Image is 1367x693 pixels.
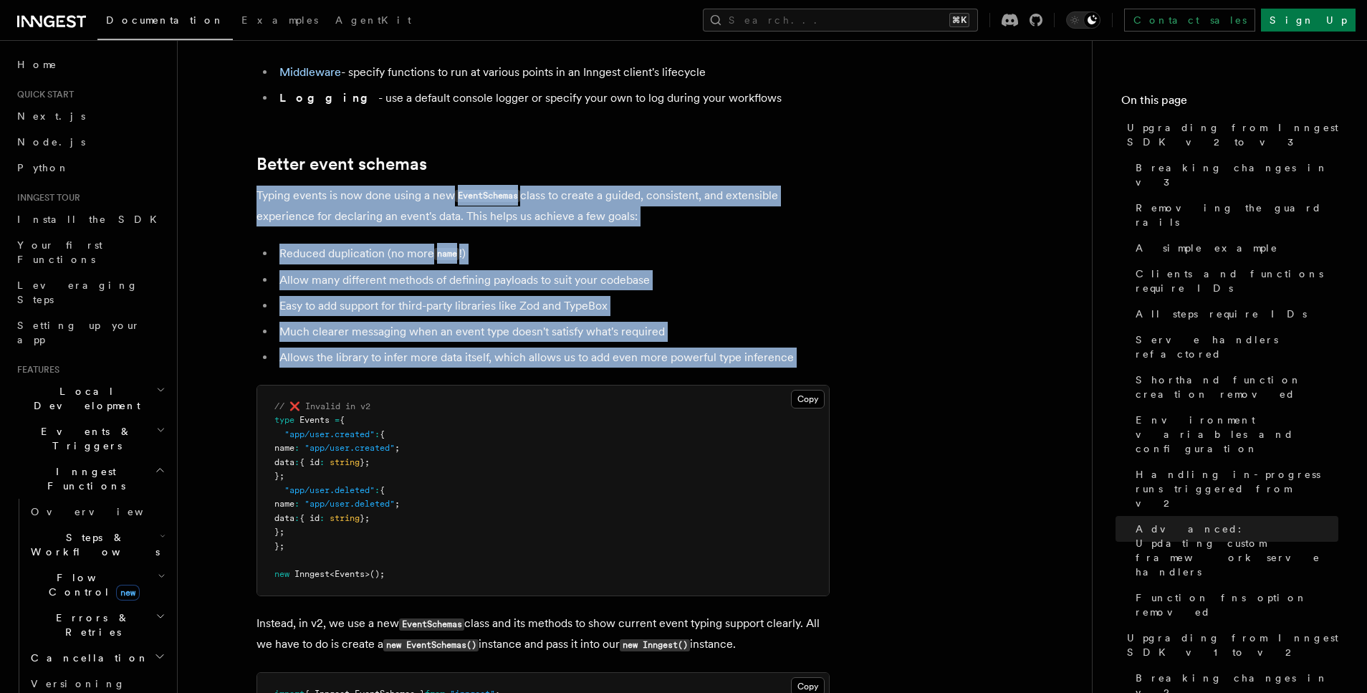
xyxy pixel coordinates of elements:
span: data [274,457,294,467]
span: { id [299,457,320,467]
span: new [116,585,140,601]
strong: Logging [279,91,378,105]
span: Upgrading from Inngest SDK v2 to v3 [1127,120,1338,149]
a: Contact sales [1124,9,1255,32]
a: Next.js [11,103,168,129]
span: ; [395,443,400,453]
button: Events & Triggers [11,419,168,459]
span: Inngest tour [11,192,80,204]
span: Overview [31,506,178,517]
a: Handling in-progress runs triggered from v2 [1130,462,1338,516]
span: Setting up your app [17,320,140,345]
button: Errors & Retries [25,605,168,645]
span: Cancellation [25,651,149,665]
a: Node.js [11,129,168,155]
a: Leveraging Steps [11,272,168,312]
a: Overview [25,499,168,525]
span: : [375,429,380,439]
span: }; [360,457,370,467]
a: Removing the guard rails [1130,195,1338,235]
span: All steps require IDs [1136,307,1307,321]
span: }; [274,471,284,481]
button: Steps & Workflows [25,525,168,565]
span: data [274,513,294,523]
span: Features [11,364,59,376]
a: Middleware [279,65,341,79]
span: = [335,415,340,425]
span: Flow Control [25,570,158,599]
a: Sign Up [1261,9,1356,32]
button: Copy [791,390,825,408]
span: : [294,443,299,453]
a: Home [11,52,168,77]
li: Easy to add support for third-party libraries like Zod and TypeBox [275,296,830,316]
span: Next.js [17,110,85,122]
span: Inngest [294,569,330,579]
span: Node.js [17,136,85,148]
span: Clients and functions require IDs [1136,267,1338,295]
span: }; [360,513,370,523]
span: { [380,429,385,439]
span: Local Development [11,384,156,413]
li: Reduced duplication (no more !) [275,244,830,264]
span: Your first Functions [17,239,102,265]
span: Events & Triggers [11,424,156,453]
span: : [294,513,299,523]
span: Removing the guard rails [1136,201,1338,229]
span: }; [274,541,284,551]
span: Errors & Retries [25,611,155,639]
code: new EventSchemas() [383,639,479,651]
span: // ❌ Invalid in v2 [274,401,370,411]
a: Python [11,155,168,181]
span: : [320,513,325,523]
a: Function fns option removed [1130,585,1338,625]
a: Documentation [97,4,233,40]
span: : [375,485,380,495]
span: A simple example [1136,241,1278,255]
li: - specify functions to run at various points in an Inngest client's lifecycle [275,62,830,82]
span: name [274,443,294,453]
code: new Inngest() [620,639,690,651]
span: Breaking changes in v3 [1136,161,1338,189]
p: Typing events is now done using a new class to create a guided, consistent, and extensible experi... [256,186,830,226]
span: Events [335,569,365,579]
span: Python [17,162,69,173]
a: Better event schemas [256,154,427,174]
a: All steps require IDs [1130,301,1338,327]
span: { [380,485,385,495]
span: Handling in-progress runs triggered from v2 [1136,467,1338,510]
a: Clients and functions require IDs [1130,261,1338,301]
a: Upgrading from Inngest SDK v1 to v2 [1121,625,1338,665]
a: Environment variables and configuration [1130,407,1338,462]
span: type [274,415,294,425]
a: Upgrading from Inngest SDK v2 to v3 [1121,115,1338,155]
span: Function fns option removed [1136,591,1338,619]
a: Shorthand function creation removed [1130,367,1338,407]
button: Search...⌘K [703,9,978,32]
span: AgentKit [335,14,411,26]
span: Inngest Functions [11,464,155,493]
span: Home [17,57,57,72]
span: }; [274,527,284,537]
span: < [330,569,335,579]
code: name [434,248,459,260]
span: Versioning [31,678,125,689]
a: Setting up your app [11,312,168,353]
span: ; [395,499,400,509]
li: Allow many different methods of defining payloads to suit your codebase [275,270,830,290]
p: Instead, in v2, we use a new class and its methods to show current event typing support clearly. ... [256,613,830,655]
span: new [274,569,289,579]
span: "app/user.created" [304,443,395,453]
span: >(); [365,569,385,579]
span: : [294,499,299,509]
a: Breaking changes in v3 [1130,155,1338,195]
button: Inngest Functions [11,459,168,499]
span: : [294,457,299,467]
a: A simple example [1130,235,1338,261]
span: Advanced: Updating custom framework serve handlers [1136,522,1338,579]
span: Quick start [11,89,74,100]
kbd: ⌘K [949,13,969,27]
span: string [330,513,360,523]
code: EventSchemas [399,618,464,631]
span: Leveraging Steps [17,279,138,305]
